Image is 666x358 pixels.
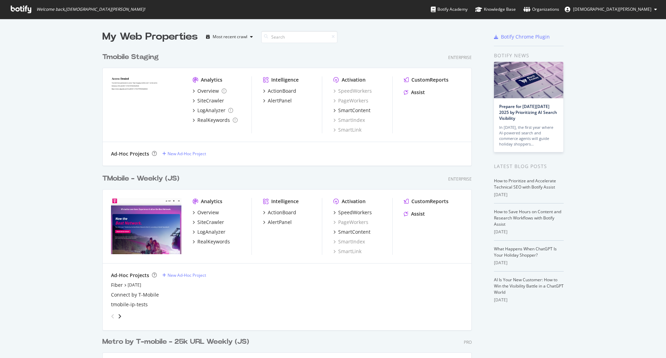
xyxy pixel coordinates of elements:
img: tmobilestaging.com [111,76,181,133]
a: RealKeywords [193,117,238,124]
a: SmartIndex [333,117,365,124]
a: ActionBoard [263,88,296,94]
a: LogAnalyzer [193,228,225,235]
div: LogAnalyzer [197,107,225,114]
div: Latest Blog Posts [494,163,564,170]
div: Enterprise [448,176,472,182]
div: LogAnalyzer [197,228,225,235]
div: Enterprise [448,55,472,60]
a: Prepare for [DATE][DATE] 2025 by Prioritizing AI Search Visibility [499,103,557,121]
div: TMobile - Weekly (JS) [102,174,179,184]
a: AlertPanel [263,219,292,226]
a: SmartIndex [333,238,365,245]
a: Overview [193,88,227,94]
a: SmartContent [333,107,370,114]
div: Organizations [523,6,559,13]
a: LogAnalyzer [193,107,233,114]
div: Knowledge Base [475,6,516,13]
div: AlertPanel [268,219,292,226]
a: Connect by T-Mobile [111,291,159,298]
div: SiteCrawler [197,97,224,104]
div: Overview [197,209,219,216]
img: Prepare for Black Friday 2025 by Prioritizing AI Search Visibility [494,62,563,98]
div: Tmobile Staging [102,52,159,62]
div: CustomReports [411,76,449,83]
div: [DATE] [494,297,564,303]
div: AlertPanel [268,97,292,104]
a: Overview [193,209,219,216]
span: Welcome back, [DEMOGRAPHIC_DATA][PERSON_NAME] ! [36,7,145,12]
div: [DATE] [494,260,564,266]
a: AI Is Your New Customer: How to Win the Visibility Battle in a ChatGPT World [494,277,564,295]
div: Botify Chrome Plugin [501,33,550,40]
div: Analytics [201,198,222,205]
a: SmartContent [333,228,370,235]
button: Most recent crawl [203,31,256,42]
div: [DATE] [494,192,564,198]
div: Intelligence [271,198,299,205]
a: CustomReports [404,198,449,205]
div: [DATE] [494,229,564,235]
div: Assist [411,210,425,217]
div: RealKeywords [197,117,230,124]
div: Activation [342,198,366,205]
a: How to Save Hours on Content and Research Workflows with Botify Assist [494,209,561,227]
a: New Ad-Hoc Project [162,272,206,278]
a: SpeedWorkers [333,88,372,94]
a: AlertPanel [263,97,292,104]
a: RealKeywords [193,238,230,245]
span: Christian Charles [573,6,651,12]
div: Analytics [201,76,222,83]
a: New Ad-Hoc Project [162,151,206,157]
div: In [DATE], the first year where AI-powered search and commerce agents will guide holiday shoppers… [499,125,558,147]
a: What Happens When ChatGPT Is Your Holiday Shopper? [494,246,557,258]
div: SpeedWorkers [338,209,372,216]
a: Fiber [111,282,123,289]
input: Search [261,31,338,43]
div: Botify news [494,52,564,59]
div: New Ad-Hoc Project [168,151,206,157]
div: angle-left [108,311,117,322]
a: Metro by T-mobile - 25k URL Weekly (JS) [102,337,252,347]
a: PageWorkers [333,97,368,104]
a: TMobile - Weekly (JS) [102,174,182,184]
div: Metro by T-mobile - 25k URL Weekly (JS) [102,337,249,347]
div: Overview [197,88,219,94]
a: SiteCrawler [193,219,224,226]
div: Ad-Hoc Projects [111,272,149,279]
img: t-mobile.com [111,198,181,254]
a: SmartLink [333,126,361,133]
div: Botify Academy [431,6,468,13]
div: Ad-Hoc Projects [111,150,149,157]
div: Assist [411,89,425,96]
a: How to Prioritize and Accelerate Technical SEO with Botify Assist [494,178,556,190]
a: Botify Chrome Plugin [494,33,550,40]
a: ActionBoard [263,209,296,216]
div: Activation [342,76,366,83]
div: Intelligence [271,76,299,83]
div: Most recent crawl [213,35,247,39]
div: New Ad-Hoc Project [168,272,206,278]
div: SmartContent [338,107,370,114]
a: SmartLink [333,248,361,255]
div: RealKeywords [197,238,230,245]
a: Assist [404,210,425,217]
a: CustomReports [404,76,449,83]
a: SiteCrawler [193,97,224,104]
div: My Web Properties [102,30,198,44]
div: SmartContent [338,228,370,235]
div: ActionBoard [268,88,296,94]
div: Pro [464,339,472,345]
a: tmobile-ip-tests [111,301,148,308]
a: PageWorkers [333,219,368,226]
